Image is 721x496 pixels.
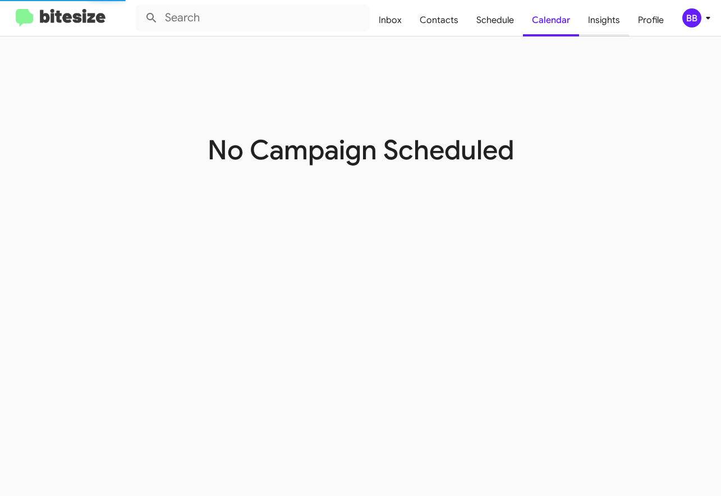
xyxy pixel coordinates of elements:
button: BB [673,8,709,27]
a: Profile [629,4,673,36]
div: BB [682,8,701,27]
a: Inbox [370,4,411,36]
input: Search [136,4,370,31]
a: Contacts [411,4,467,36]
a: Insights [579,4,629,36]
a: Schedule [467,4,523,36]
a: Calendar [523,4,579,36]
